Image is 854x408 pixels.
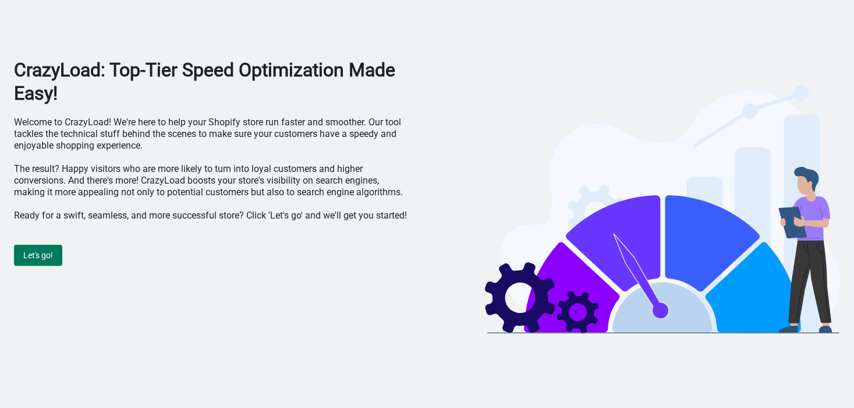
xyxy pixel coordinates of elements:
button: Let's go! [14,245,62,266]
span: Let's go! [23,251,53,260]
img: welcome-illustration-bf6e7d16.svg [485,82,840,334]
p: Welcome to CrazyLoad! We're here to help your Shopify store run faster and smoother. Our tool tac... [14,117,410,152]
p: Ready for a swift, seamless, and more successful store? Click 'Let's go' and we'll get you started! [14,210,410,221]
p: The result? Happy visitors who are more likely to turn into loyal customers and higher conversion... [14,163,410,198]
h1: CrazyLoad: Top-Tier Speed Optimization Made Easy! [14,58,410,105]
